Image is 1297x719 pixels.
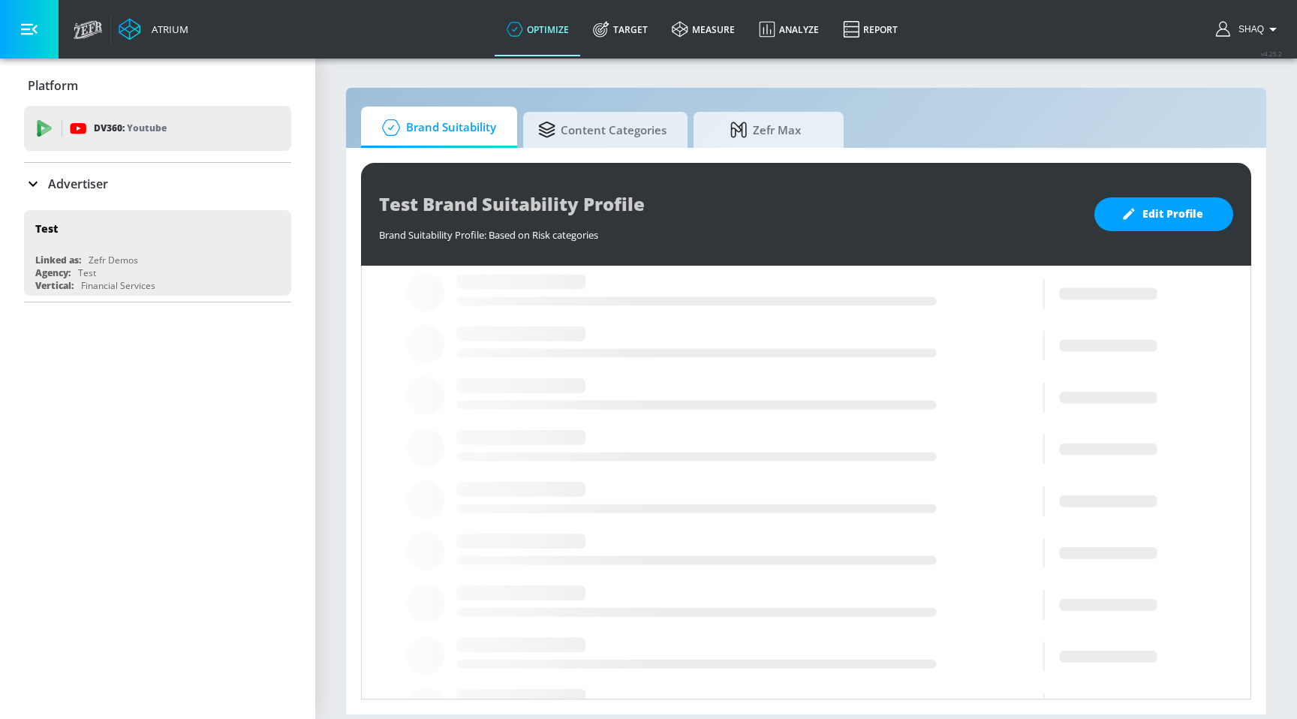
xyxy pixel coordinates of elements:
a: Analyze [747,2,831,56]
span: Brand Suitability [376,110,496,146]
p: DV360: [94,120,167,137]
p: Advertiser [48,176,108,192]
div: Vertical: [35,279,74,292]
div: Atrium [146,23,188,36]
span: Edit Profile [1124,205,1203,224]
div: TestLinked as:Zefr DemosAgency:TestVertical:Financial Services [24,210,291,296]
span: login as: shaquille.huang@zefr.com [1232,24,1264,35]
div: Test [78,266,96,279]
div: Advertiser [24,163,291,205]
p: Youtube [127,120,167,136]
div: DV360: Youtube [24,106,291,151]
div: Test [35,221,58,236]
button: Edit Profile [1094,197,1233,231]
div: Platform [24,65,291,107]
div: Zefr Demos [89,254,138,266]
p: Platform [28,77,78,94]
a: Target [581,2,660,56]
div: Linked as: [35,254,81,266]
button: Shaq [1216,20,1282,38]
span: v 4.25.2 [1261,50,1282,58]
div: Agency: [35,266,71,279]
div: Brand Suitability Profile: Based on Risk categories [379,221,1079,242]
a: optimize [495,2,581,56]
a: Report [831,2,910,56]
span: Zefr Max [709,112,823,148]
a: Atrium [119,18,188,41]
div: Financial Services [81,279,155,292]
span: Content Categories [538,112,667,148]
a: measure [660,2,747,56]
